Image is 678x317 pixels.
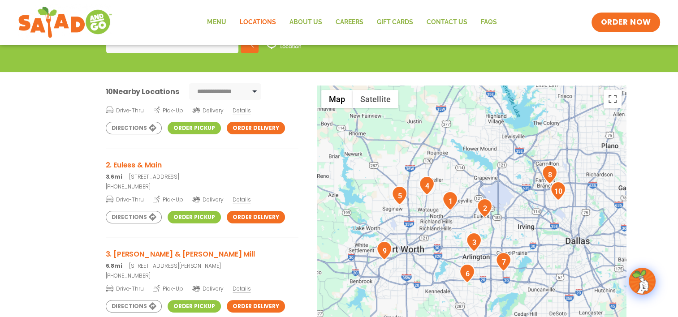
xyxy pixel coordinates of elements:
button: Show satellite imagery [353,90,398,108]
p: [STREET_ADDRESS] [106,173,298,181]
span: 10 [106,86,113,97]
a: Order Delivery [227,300,285,313]
span: Delivery [192,285,223,293]
h3: 2. Euless & Main [106,159,298,171]
div: 1 [442,191,458,210]
div: Nearby Locations [106,86,179,97]
a: Drive-Thru Pick-Up Delivery Details [106,282,298,293]
img: new-SAG-logo-768×292 [18,4,112,40]
a: ORDER NOW [592,13,660,32]
strong: 3.6mi [106,173,122,180]
span: Drive-Thru [106,284,144,293]
a: About Us [282,12,328,33]
a: Drive-Thru Pick-Up Delivery Details [106,103,298,115]
button: Show street map [321,90,353,108]
a: Drive-Thru Pick-Up Delivery Details [106,193,298,204]
button: Toggle fullscreen view [604,90,622,108]
a: FAQs [474,12,503,33]
span: Pick-Up [153,106,183,115]
span: Details [233,196,250,203]
h3: 3. [PERSON_NAME] & [PERSON_NAME] Mill [106,248,298,260]
a: Careers [328,12,370,33]
div: 3 [466,232,482,252]
a: Order Delivery [227,122,285,134]
span: Pick-Up [153,195,183,204]
div: 4 [419,176,435,195]
span: Details [233,285,250,292]
p: [STREET_ADDRESS][PERSON_NAME] [106,262,298,270]
img: wpChatIcon [630,269,655,294]
a: Order Delivery [227,211,285,223]
a: Order Pickup [168,300,221,313]
a: 3. [PERSON_NAME] & [PERSON_NAME] Mill 6.8mi[STREET_ADDRESS][PERSON_NAME] [106,248,298,270]
a: Locations [233,12,282,33]
a: Order Pickup [168,122,221,134]
div: 9 [376,241,392,260]
span: Delivery [192,107,223,115]
a: Directions [106,122,162,134]
strong: 6.8mi [106,262,122,270]
a: Contact Us [419,12,474,33]
span: ORDER NOW [600,17,651,28]
a: GIFT CARDS [370,12,419,33]
span: Pick-Up [153,284,183,293]
div: 6 [459,264,475,283]
a: Menu [200,12,233,33]
a: [PHONE_NUMBER] [106,272,298,280]
nav: Menu [200,12,503,33]
div: 2 [477,198,492,218]
a: 2. Euless & Main 3.6mi[STREET_ADDRESS] [106,159,298,181]
a: Directions [106,300,162,313]
a: [PHONE_NUMBER] [106,183,298,191]
span: Drive-Thru [106,195,144,204]
div: 7 [496,252,511,271]
span: Delivery [192,196,223,204]
div: 10 [550,181,566,201]
div: 8 [542,165,557,184]
span: Drive-Thru [106,106,144,115]
div: 5 [392,186,407,205]
a: Order Pickup [168,211,221,223]
span: Details [233,107,250,114]
a: Directions [106,211,162,223]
